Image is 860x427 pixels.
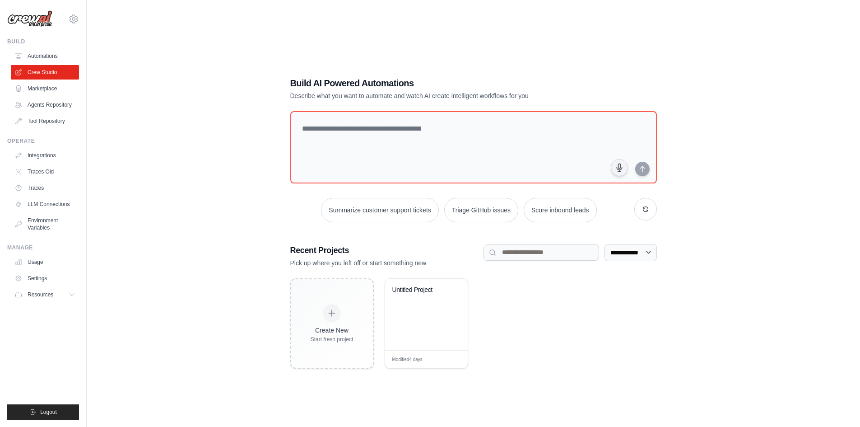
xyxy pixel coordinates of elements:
a: Usage [11,255,79,269]
img: Logo [7,10,52,28]
a: Agents Repository [11,98,79,112]
h1: Build AI Powered Automations [290,77,594,89]
div: Operate [7,137,79,145]
a: Marketplace [11,81,79,96]
a: Environment Variables [11,213,79,235]
span: Resources [28,291,53,298]
h3: Recent Projects [290,244,483,257]
span: Modified 4 days [392,356,423,363]
a: LLM Connections [11,197,79,211]
div: Untitled Project [392,286,451,294]
button: Click to speak your automation idea [611,159,628,176]
div: Start fresh project [311,336,353,343]
p: Describe what you want to automate and watch AI create intelligent workflows for you [290,91,594,100]
p: Pick up where you left off or start something new [290,258,483,267]
a: Integrations [11,148,79,163]
button: Get new suggestions [634,198,657,221]
button: Triage GitHub issues [444,198,518,222]
div: Build [7,38,79,45]
a: Traces [11,181,79,195]
button: Score inbound leads [524,198,597,222]
button: Logout [7,404,79,420]
a: Traces Old [11,164,79,179]
button: Resources [11,287,79,302]
a: Automations [11,49,79,63]
a: Settings [11,271,79,286]
span: Logout [40,408,57,416]
a: Crew Studio [11,65,79,80]
a: Tool Repository [11,114,79,128]
div: Manage [7,244,79,251]
span: Edit [446,356,454,363]
button: Summarize customer support tickets [321,198,438,222]
div: Create New [311,326,353,335]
